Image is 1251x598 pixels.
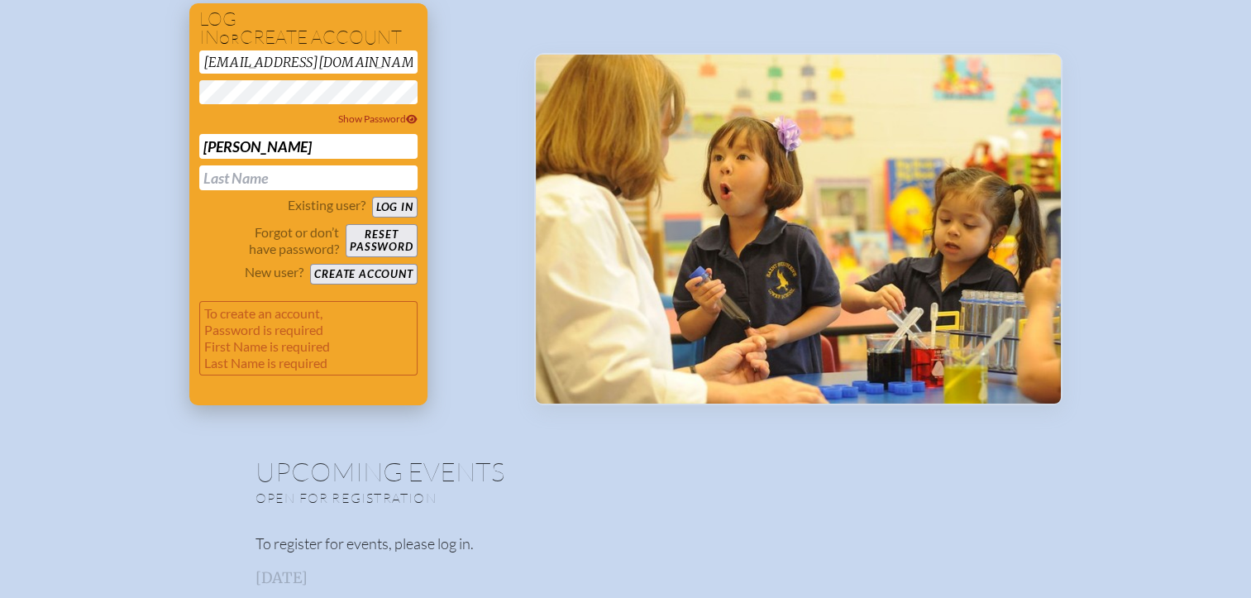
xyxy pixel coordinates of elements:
[255,570,996,586] h3: [DATE]
[219,31,240,47] span: or
[372,197,418,218] button: Log in
[288,197,365,213] p: Existing user?
[346,224,417,257] button: Resetpassword
[199,134,418,159] input: First Name
[255,458,996,485] h1: Upcoming Events
[310,264,417,285] button: Create account
[245,264,303,280] p: New user?
[199,301,418,376] p: To create an account, Password is required First Name is required Last Name is required
[255,533,996,555] p: To register for events, please log in.
[255,490,692,506] p: Open for registration
[338,112,418,125] span: Show Password
[199,224,340,257] p: Forgot or don’t have password?
[199,165,418,190] input: Last Name
[199,50,418,74] input: Email
[536,55,1061,404] img: Events
[199,10,418,47] h1: Log in create account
